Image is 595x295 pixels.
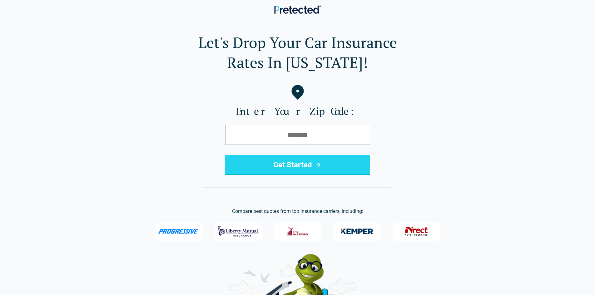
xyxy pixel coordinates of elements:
[10,105,585,117] label: Enter Your Zip Code:
[218,223,259,239] img: Liberty Mutual
[274,5,321,14] img: Pretected
[158,229,200,234] img: Progressive
[336,223,378,239] img: Kemper
[401,223,432,239] img: Direct General
[10,32,585,72] h1: Let's Drop Your Car Insurance Rates In [US_STATE]!
[225,155,370,175] button: Get Started
[10,208,585,215] p: Compare best quotes from top insurance carriers, including:
[282,223,313,239] img: The Hartford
